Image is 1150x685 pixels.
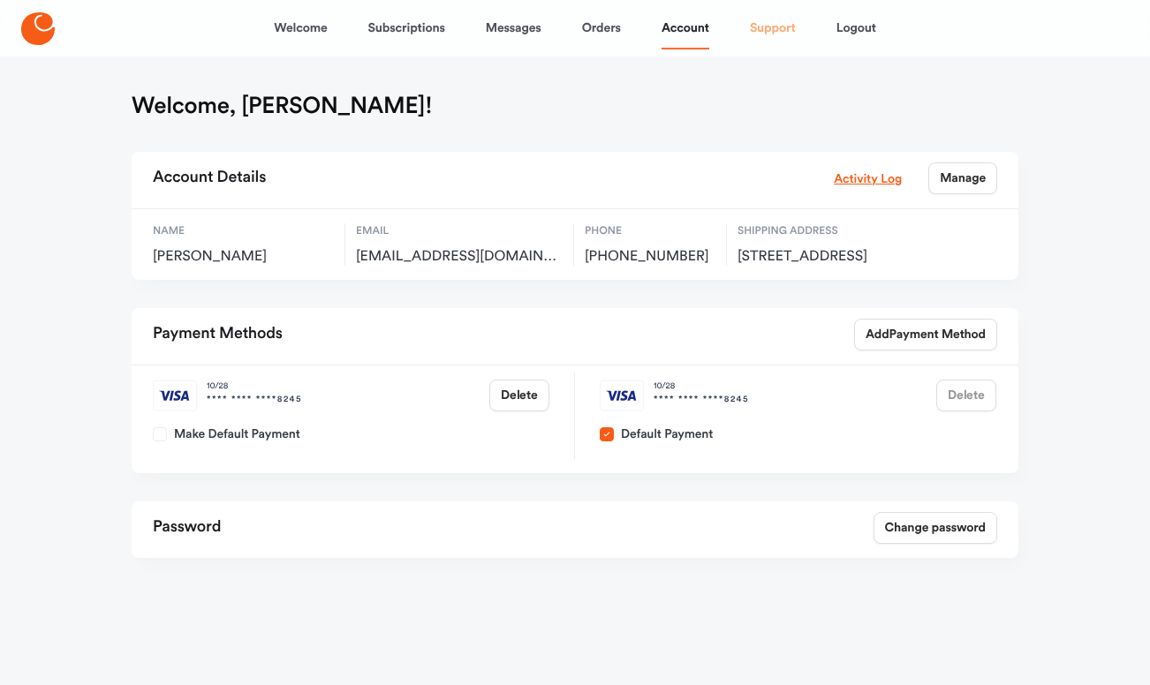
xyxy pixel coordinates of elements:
[834,169,902,188] a: Activity Log
[889,326,986,343] span: Payment Method
[928,162,997,194] a: Manage
[750,7,796,49] a: Support
[174,425,300,443] span: Make Default Payment
[153,512,221,544] h2: Password
[662,7,709,49] a: Account
[854,319,997,350] a: AddPayment Method
[153,223,334,239] span: Name
[207,380,302,393] span: 10 / 28
[486,7,541,49] a: Messages
[600,380,645,411] img: visa
[621,425,713,443] span: Default Payment
[585,248,715,266] span: [PHONE_NUMBER]
[585,223,715,239] span: Phone
[368,7,445,49] a: Subscriptions
[738,223,927,239] span: Shipping Address
[600,427,614,441] button: Default Payment
[274,7,327,49] a: Welcome
[132,92,432,120] h1: Welcome, [PERSON_NAME]!
[356,248,563,266] span: busteiner@gmail.com
[489,380,549,411] button: Delete
[356,223,563,239] span: Email
[874,512,997,544] a: Change password
[153,319,283,350] h2: Payment Methods
[836,7,876,49] a: Logout
[153,427,167,441] button: Make Default Payment
[654,380,749,393] span: 10 / 28
[153,162,266,194] h2: Account Details
[153,380,198,411] img: visa
[582,7,621,49] a: Orders
[738,248,927,266] span: 2624 Claremont Ave, Los Angeles, US, 90027
[153,248,334,266] span: [PERSON_NAME]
